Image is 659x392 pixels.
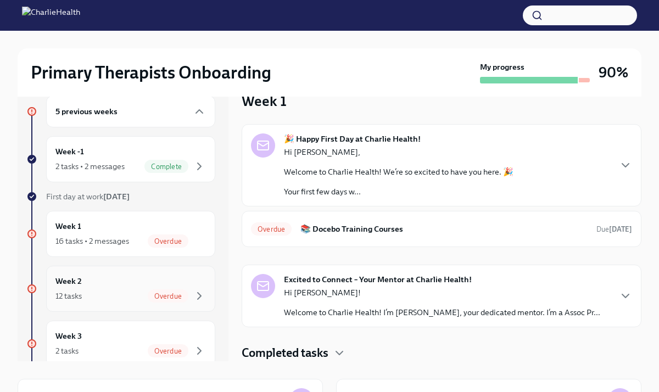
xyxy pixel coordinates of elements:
[284,307,600,318] p: Welcome to Charlie Health! I’m [PERSON_NAME], your dedicated mentor. I’m a Assoc Pr...
[284,166,513,177] p: Welcome to Charlie Health! We’re so excited to have you here. 🎉
[242,345,328,361] h4: Completed tasks
[103,192,130,201] strong: [DATE]
[148,292,188,300] span: Overdue
[251,220,632,238] a: Overdue📚 Docebo Training CoursesDue[DATE]
[599,63,628,82] h3: 90%
[609,225,632,233] strong: [DATE]
[148,237,188,245] span: Overdue
[242,345,641,361] div: Completed tasks
[284,186,513,197] p: Your first few days w...
[26,211,215,257] a: Week 116 tasks • 2 messagesOverdue
[284,287,600,298] p: Hi [PERSON_NAME]!
[26,266,215,312] a: Week 212 tasksOverdue
[55,290,82,301] div: 12 tasks
[55,105,118,117] h6: 5 previous weeks
[46,192,130,201] span: First day at work
[55,275,82,287] h6: Week 2
[55,161,125,172] div: 2 tasks • 2 messages
[26,191,215,202] a: First day at work[DATE]
[46,96,215,127] div: 5 previous weeks
[284,274,472,285] strong: Excited to Connect – Your Mentor at Charlie Health!
[55,345,79,356] div: 2 tasks
[480,61,524,72] strong: My progress
[144,163,188,171] span: Complete
[242,91,287,111] h3: Week 1
[31,61,271,83] h2: Primary Therapists Onboarding
[251,225,292,233] span: Overdue
[148,347,188,355] span: Overdue
[596,225,632,233] span: Due
[22,7,80,24] img: CharlieHealth
[26,136,215,182] a: Week -12 tasks • 2 messagesComplete
[284,133,421,144] strong: 🎉 Happy First Day at Charlie Health!
[284,147,513,158] p: Hi [PERSON_NAME],
[596,224,632,234] span: August 19th, 2025 10:00
[26,321,215,367] a: Week 32 tasksOverdue
[55,220,81,232] h6: Week 1
[55,236,129,247] div: 16 tasks • 2 messages
[300,223,588,235] h6: 📚 Docebo Training Courses
[55,330,82,342] h6: Week 3
[55,145,84,158] h6: Week -1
